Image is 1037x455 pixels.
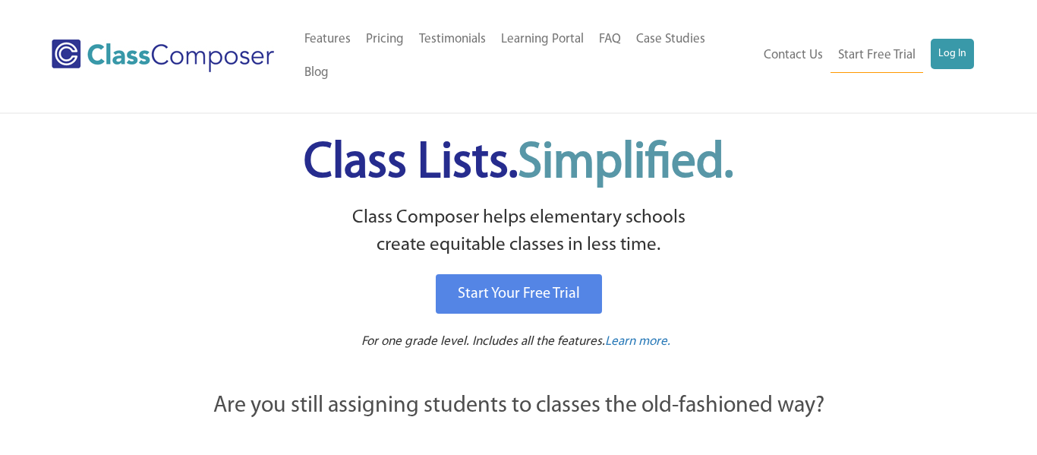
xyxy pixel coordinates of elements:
a: Learn more. [605,333,670,352]
a: Log In [931,39,974,69]
a: Start Your Free Trial [436,274,602,314]
span: Simplified. [518,139,733,188]
nav: Header Menu [752,39,973,73]
a: Pricing [358,23,411,56]
span: For one grade level. Includes all the features. [361,335,605,348]
p: Are you still assigning students to classes the old-fashioned way? [131,390,906,423]
a: Learning Portal [493,23,591,56]
a: Features [297,23,358,56]
span: Learn more. [605,335,670,348]
a: Contact Us [756,39,831,72]
nav: Header Menu [297,23,752,90]
p: Class Composer helps elementary schools create equitable classes in less time. [129,204,908,260]
a: FAQ [591,23,629,56]
a: Start Free Trial [831,39,923,73]
a: Blog [297,56,336,90]
img: Class Composer [52,39,273,72]
a: Testimonials [411,23,493,56]
a: Case Studies [629,23,713,56]
span: Start Your Free Trial [458,286,580,302]
span: Class Lists. [304,139,733,188]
